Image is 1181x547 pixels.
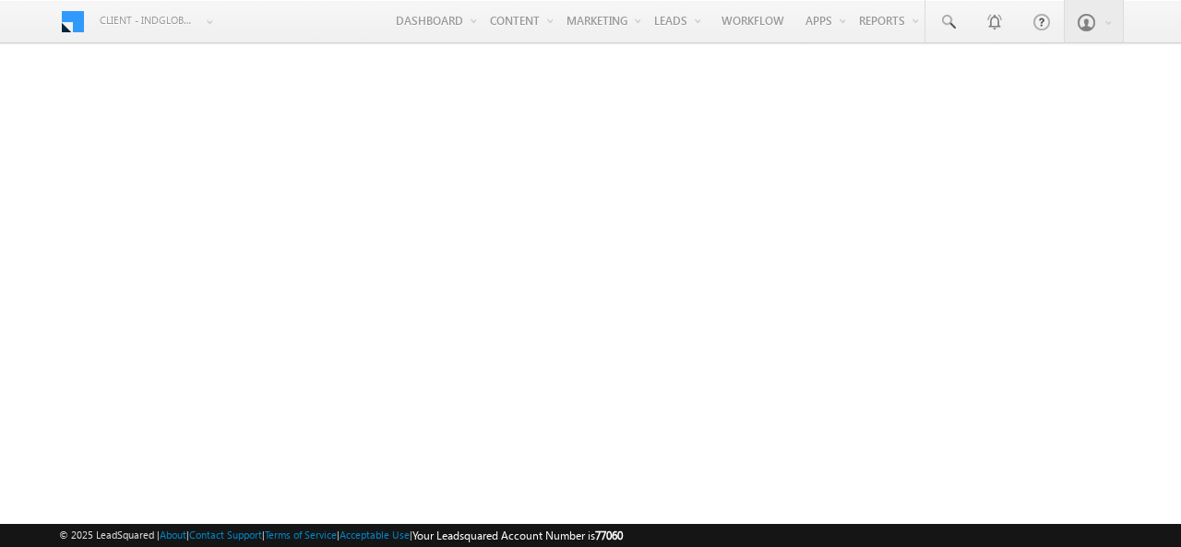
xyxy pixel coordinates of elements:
span: 77060 [595,529,623,542]
span: Client - indglobal1 (77060) [100,11,197,30]
a: About [160,529,186,541]
span: Your Leadsquared Account Number is [412,529,623,542]
a: Contact Support [189,529,262,541]
span: © 2025 LeadSquared | | | | | [59,527,623,544]
a: Acceptable Use [340,529,410,541]
a: Terms of Service [265,529,337,541]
